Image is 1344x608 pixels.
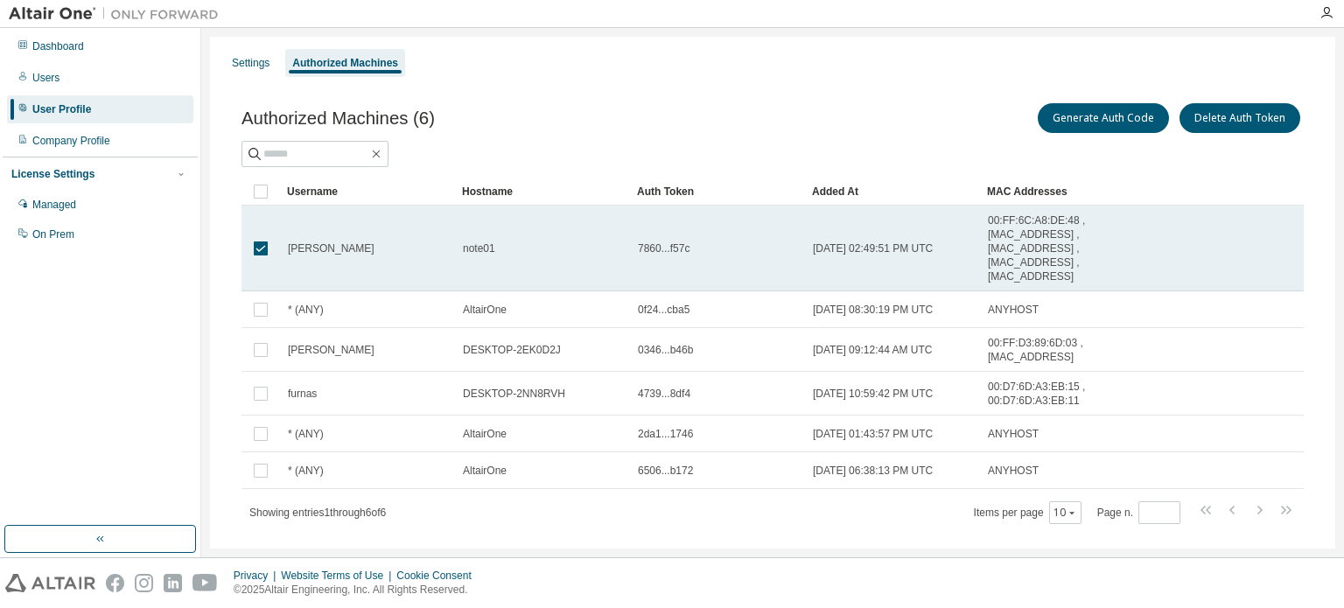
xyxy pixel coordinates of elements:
[813,427,933,441] span: [DATE] 01:43:57 PM UTC
[192,574,218,592] img: youtube.svg
[281,569,396,583] div: Website Terms of Use
[463,343,561,357] span: DESKTOP-2EK0D2J
[32,102,91,116] div: User Profile
[462,178,623,206] div: Hostname
[1179,103,1300,133] button: Delete Auth Token
[32,71,59,85] div: Users
[135,574,153,592] img: instagram.svg
[988,213,1110,283] span: 00:FF:6C:A8:DE:48 , [MAC_ADDRESS] , [MAC_ADDRESS] , [MAC_ADDRESS] , [MAC_ADDRESS]
[638,427,693,441] span: 2da1...1746
[813,387,933,401] span: [DATE] 10:59:42 PM UTC
[288,464,324,478] span: * (ANY)
[463,464,507,478] span: AltairOne
[5,574,95,592] img: altair_logo.svg
[287,178,448,206] div: Username
[463,303,507,317] span: AltairOne
[637,178,798,206] div: Auth Token
[463,387,565,401] span: DESKTOP-2NN8RVH
[988,427,1039,441] span: ANYHOST
[638,464,693,478] span: 6506...b172
[232,56,269,70] div: Settings
[988,336,1110,364] span: 00:FF:D3:89:6D:03 , [MAC_ADDRESS]
[813,464,933,478] span: [DATE] 06:38:13 PM UTC
[987,178,1111,206] div: MAC Addresses
[1053,506,1077,520] button: 10
[32,198,76,212] div: Managed
[106,574,124,592] img: facebook.svg
[288,241,374,255] span: [PERSON_NAME]
[32,39,84,53] div: Dashboard
[812,178,973,206] div: Added At
[988,303,1039,317] span: ANYHOST
[638,241,689,255] span: 7860...f57c
[988,380,1110,408] span: 00:D7:6D:A3:EB:15 , 00:D7:6D:A3:EB:11
[9,5,227,23] img: Altair One
[32,227,74,241] div: On Prem
[638,303,689,317] span: 0f24...cba5
[813,241,933,255] span: [DATE] 02:49:51 PM UTC
[813,303,933,317] span: [DATE] 08:30:19 PM UTC
[32,134,110,148] div: Company Profile
[234,583,482,598] p: © 2025 Altair Engineering, Inc. All Rights Reserved.
[638,387,690,401] span: 4739...8df4
[463,427,507,441] span: AltairOne
[288,387,317,401] span: furnas
[288,427,324,441] span: * (ANY)
[1038,103,1169,133] button: Generate Auth Code
[241,108,435,129] span: Authorized Machines (6)
[11,167,94,181] div: License Settings
[396,569,481,583] div: Cookie Consent
[249,507,386,519] span: Showing entries 1 through 6 of 6
[988,464,1039,478] span: ANYHOST
[234,569,281,583] div: Privacy
[638,343,693,357] span: 0346...b46b
[813,343,933,357] span: [DATE] 09:12:44 AM UTC
[164,574,182,592] img: linkedin.svg
[463,241,495,255] span: note01
[1097,501,1180,524] span: Page n.
[288,303,324,317] span: * (ANY)
[292,56,398,70] div: Authorized Machines
[288,343,374,357] span: [PERSON_NAME]
[974,501,1081,524] span: Items per page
